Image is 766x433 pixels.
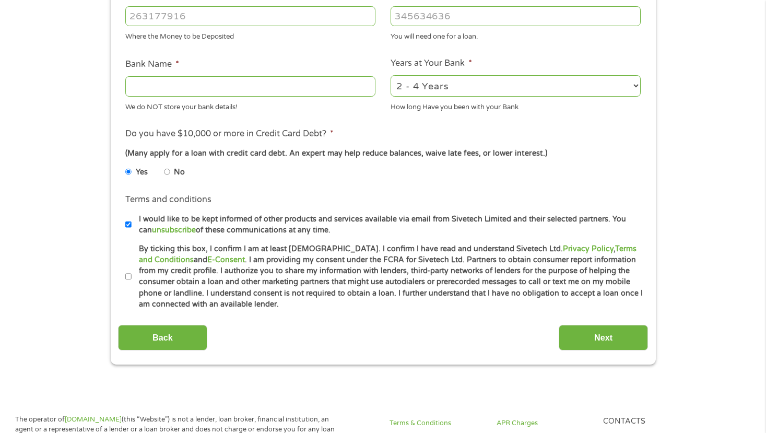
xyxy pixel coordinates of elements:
input: 345634636 [391,6,641,26]
div: We do NOT store your bank details! [125,98,375,112]
label: Years at Your Bank [391,58,472,69]
a: [DOMAIN_NAME] [65,415,122,424]
label: I would like to be kept informed of other products and services available via email from Sivetech... [132,214,644,236]
label: Yes [136,167,148,178]
a: Terms and Conditions [139,244,637,264]
a: Privacy Policy [563,244,614,253]
input: 263177916 [125,6,375,26]
a: unsubscribe [152,226,196,235]
label: By ticking this box, I confirm I am at least [DEMOGRAPHIC_DATA]. I confirm I have read and unders... [132,243,644,310]
div: Where the Money to be Deposited [125,28,375,42]
div: You will need one for a loan. [391,28,641,42]
label: Terms and conditions [125,194,211,205]
div: How long Have you been with your Bank [391,98,641,112]
input: Back [118,325,207,350]
input: Next [559,325,648,350]
label: Bank Name [125,59,179,70]
label: Do you have $10,000 or more in Credit Card Debt? [125,128,334,139]
a: E-Consent [207,255,245,264]
h4: Contacts [603,417,698,427]
div: (Many apply for a loan with credit card debt. An expert may help reduce balances, waive late fees... [125,148,640,159]
a: APR Charges [497,418,591,428]
a: Terms & Conditions [390,418,484,428]
label: No [174,167,185,178]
